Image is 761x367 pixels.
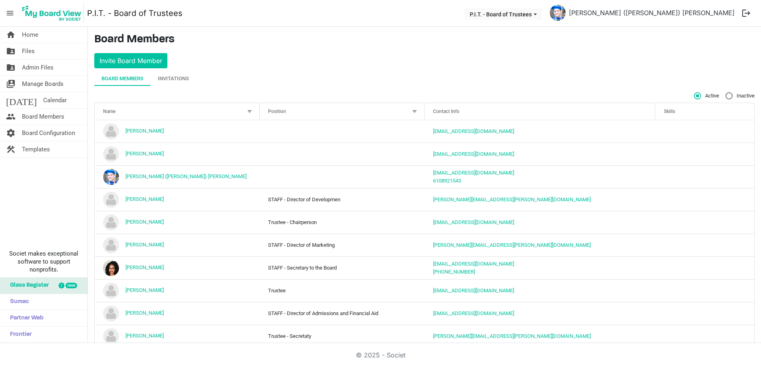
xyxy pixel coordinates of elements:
[6,327,32,343] span: Frontier
[425,234,656,256] td: JOE.KLENK@PIT.EDU is template cell column header Contact Info
[103,237,119,253] img: no-profile-picture.svg
[433,196,591,202] a: [PERSON_NAME][EMAIL_ADDRESS][PERSON_NAME][DOMAIN_NAME]
[6,310,44,326] span: Partner Web
[425,279,656,302] td: muddaluv22@gmail.com is template cell column header Contact Info
[655,325,754,347] td: is template cell column header Skills
[6,27,16,43] span: home
[22,76,64,92] span: Manage Boards
[6,92,37,108] span: [DATE]
[103,260,119,276] img: 5sEjXuA8pLmhmKrfy7paw30J5jLnVWTBeB0tpZ66Vb-r9WJBI_HPidIEH-KOgtdxepRDKW2Gq3jxqt--x9j5bg_thumb.png
[738,5,755,22] button: logout
[655,234,754,256] td: is template cell column header Skills
[4,250,84,274] span: Societ makes exceptional software to support nonprofits.
[103,146,119,162] img: no-profile-picture.svg
[433,261,514,267] a: [EMAIL_ADDRESS][DOMAIN_NAME]
[425,188,656,211] td: JEANNETTE.BARR@PIT.EDU is template cell column header Contact Info
[433,310,514,316] a: [EMAIL_ADDRESS][DOMAIN_NAME]
[6,76,16,92] span: switch_account
[101,75,143,83] div: Board Members
[95,234,260,256] td: Joe Klenk is template cell column header Name
[425,302,656,325] td: LBLOMGREN@PIT.EDU is template cell column header Contact Info
[655,211,754,234] td: is template cell column header Skills
[425,256,656,279] td: KEvans@pit.edu610-892-1504 is template cell column header Contact Info
[433,219,514,225] a: [EMAIL_ADDRESS][DOMAIN_NAME]
[268,109,286,114] span: Position
[550,5,566,21] img: AACwHfAXnT7RVsVMIpzP9NsJ9XQS-TCGe4VqKvD4igbMAJHlKI7vMXkTT4jGIXA3jjrzUlkvVTZPsJsHWjRaCw_thumb.png
[22,141,50,157] span: Templates
[433,178,461,184] a: 6108921543
[125,287,164,293] a: [PERSON_NAME]
[94,71,755,86] div: tab-header
[158,75,189,83] div: Invitations
[260,234,425,256] td: STAFF - Director of Marketing column header Position
[6,125,16,141] span: settings
[433,288,514,294] a: [EMAIL_ADDRESS][DOMAIN_NAME]
[694,92,719,99] span: Active
[103,306,119,321] img: no-profile-picture.svg
[433,269,475,275] a: [PHONE_NUMBER]
[103,214,119,230] img: no-profile-picture.svg
[260,279,425,302] td: Trustee column header Position
[103,169,119,185] img: AACwHfAXnT7RVsVMIpzP9NsJ9XQS-TCGe4VqKvD4igbMAJHlKI7vMXkTT4jGIXA3jjrzUlkvVTZPsJsHWjRaCw_thumb.png
[95,302,260,325] td: Laura Blomgren is template cell column header Name
[433,242,591,248] a: [PERSON_NAME][EMAIL_ADDRESS][PERSON_NAME][DOMAIN_NAME]
[22,109,64,125] span: Board Members
[95,256,260,279] td: Kamira Evans is template cell column header Name
[425,120,656,143] td: cjacobs@pit.edu is template cell column header Contact Info
[566,5,738,21] a: [PERSON_NAME] ([PERSON_NAME]) [PERSON_NAME]
[260,325,425,347] td: Trustee - Secretaty column header Position
[655,256,754,279] td: is template cell column header Skills
[425,325,656,347] td: marykay.burke@verizon.net is template cell column header Contact Info
[125,242,164,248] a: [PERSON_NAME]
[655,302,754,325] td: is template cell column header Skills
[433,109,459,114] span: Contact Info
[725,92,755,99] span: Inactive
[260,120,425,143] td: column header Position
[22,43,35,59] span: Files
[260,143,425,165] td: column header Position
[95,325,260,347] td: Mary Kay Burke is template cell column header Name
[433,151,514,157] a: [EMAIL_ADDRESS][DOMAIN_NAME]
[43,92,67,108] span: Calendar
[260,188,425,211] td: STAFF - Director of Developmen column header Position
[94,53,167,68] button: Invite Board Member
[433,128,514,134] a: [EMAIL_ADDRESS][DOMAIN_NAME]
[95,120,260,143] td: Craig Jacobs is template cell column header Name
[655,120,754,143] td: is template cell column header Skills
[20,3,87,23] a: My Board View Logo
[103,123,119,139] img: no-profile-picture.svg
[22,60,54,75] span: Admin Files
[425,211,656,234] td: eagleramcap@gmail.com is template cell column header Contact Info
[356,351,405,359] a: © 2025 - Societ
[95,211,260,234] td: Jim Capolupo is template cell column header Name
[125,264,164,270] a: [PERSON_NAME]
[425,143,656,165] td: menschne@msn.com is template cell column header Contact Info
[95,165,260,188] td: Harry (Matt) Meyers is template cell column header Name
[22,27,38,43] span: Home
[260,211,425,234] td: Trustee - Chairperson column header Position
[6,109,16,125] span: people
[260,256,425,279] td: STAFF - Secretary to the Board column header Position
[125,173,246,179] a: [PERSON_NAME] ([PERSON_NAME]) [PERSON_NAME]
[20,3,84,23] img: My Board View Logo
[2,6,18,21] span: menu
[6,278,49,294] span: Glass Register
[664,109,675,114] span: Skills
[6,294,29,310] span: Sumac
[103,328,119,344] img: no-profile-picture.svg
[6,60,16,75] span: folder_shared
[433,170,514,176] a: [EMAIL_ADDRESS][DOMAIN_NAME]
[22,125,75,141] span: Board Configuration
[94,33,755,47] h3: Board Members
[433,333,591,339] a: [PERSON_NAME][EMAIL_ADDRESS][PERSON_NAME][DOMAIN_NAME]
[95,279,260,302] td: Kathy Hynson is template cell column header Name
[103,192,119,208] img: no-profile-picture.svg
[655,165,754,188] td: is template cell column header Skills
[95,188,260,211] td: Jeannette Barr is template cell column header Name
[125,219,164,225] a: [PERSON_NAME]
[655,143,754,165] td: is template cell column header Skills
[87,5,183,21] a: P.I.T. - Board of Trustees
[655,279,754,302] td: is template cell column header Skills
[95,143,260,165] td: Elizabeth Menschner is template cell column header Name
[260,302,425,325] td: STAFF - Director of Admissions and Financial Aid column header Position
